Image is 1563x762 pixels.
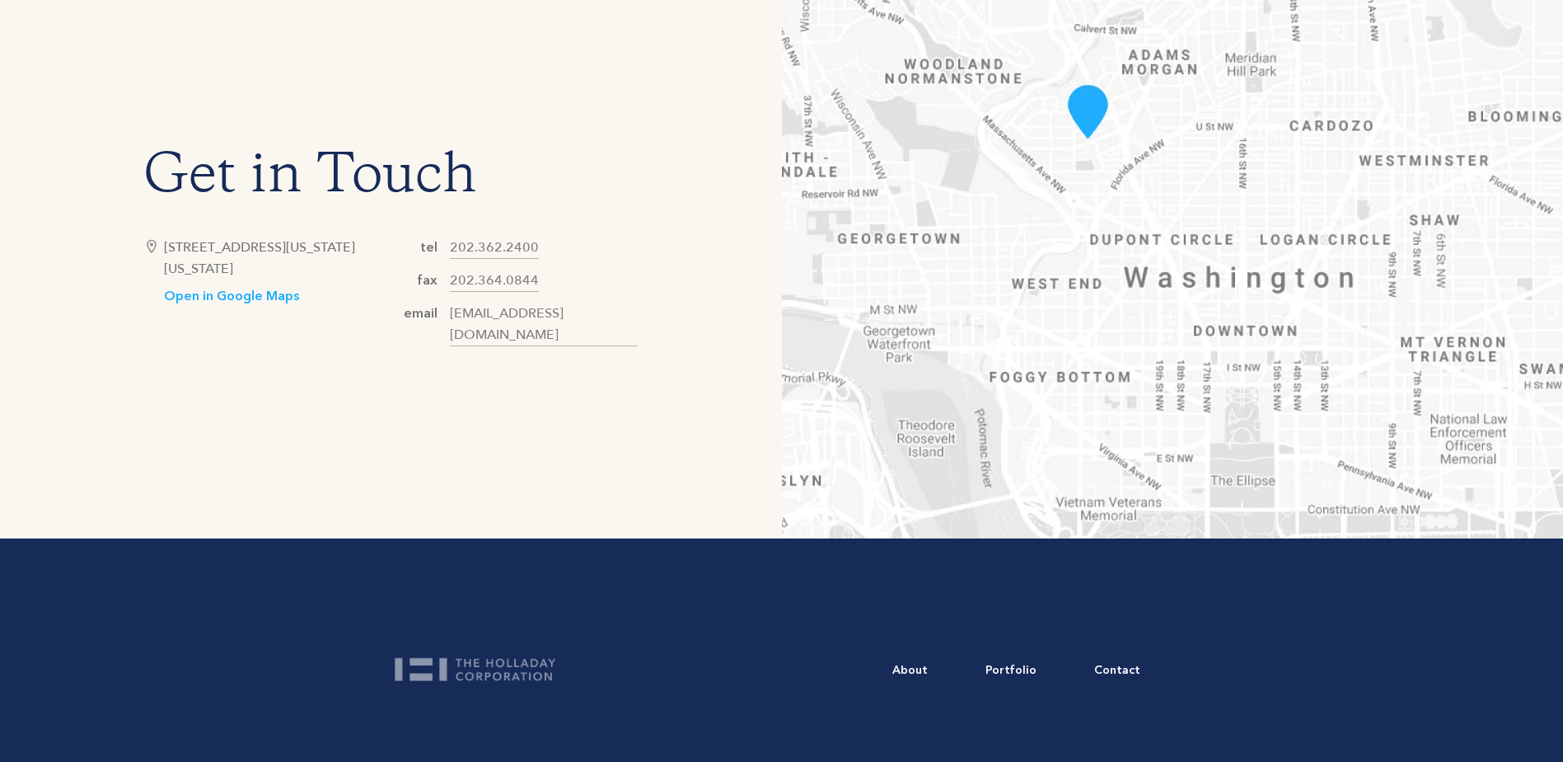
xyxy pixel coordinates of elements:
[450,237,539,259] a: 202.362.2400
[450,303,638,346] a: [EMAIL_ADDRESS][DOMAIN_NAME]
[418,270,438,291] div: fax
[404,303,438,324] div: email
[957,646,1065,695] a: Portfolio
[143,154,638,204] h1: Get in Touch
[863,646,957,695] a: About
[1065,646,1169,695] a: Contact
[450,270,539,292] a: 202.364.0844
[164,237,391,280] div: [STREET_ADDRESS][US_STATE][US_STATE]
[420,237,438,258] div: tel
[395,646,570,681] a: home
[164,288,299,305] a: Open in Google Maps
